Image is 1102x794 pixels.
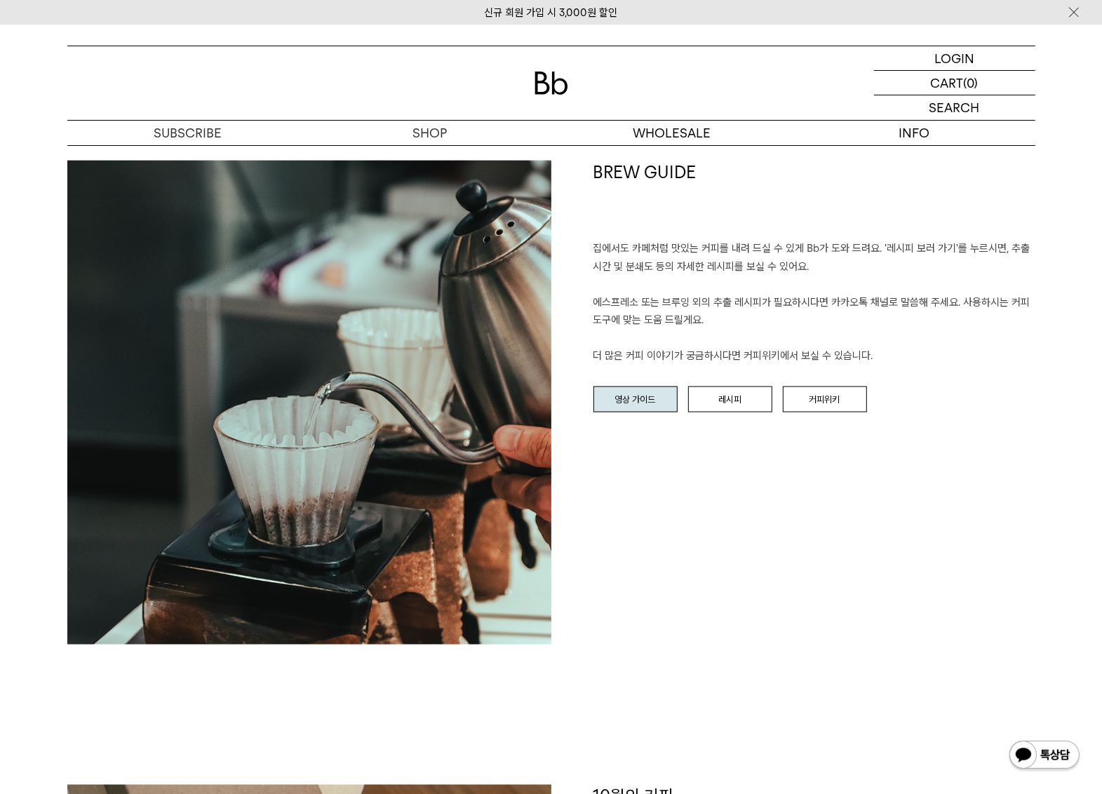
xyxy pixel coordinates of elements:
img: 카카오톡 채널 1:1 채팅 버튼 [1008,739,1081,773]
a: 신규 회원 가입 시 3,000원 할인 [485,6,618,19]
a: SHOP [309,121,551,145]
img: a9080350f8f7d047e248a4ae6390d20f_153659.jpg [67,161,551,645]
a: CART (0) [874,71,1035,95]
p: WHOLESALE [551,121,793,145]
p: LOGIN [934,46,974,70]
a: 영상 가이드 [593,386,678,413]
p: CART [931,71,964,95]
a: 커피위키 [783,386,867,413]
p: SEARCH [929,95,980,120]
a: 레시피 [688,386,772,413]
p: 집에서도 카페처럼 맛있는 커피를 내려 드실 ﻿수 있게 Bb가 도와 드려요. '레시피 보러 가기'를 누르시면, 추출 시간 및 분쇄도 등의 자세한 레시피를 보실 수 있어요. 에스... [593,240,1035,365]
p: (0) [964,71,979,95]
img: 로고 [535,72,568,95]
h1: BREW GUIDE [593,161,1035,241]
p: INFO [793,121,1035,145]
a: SUBSCRIBE [67,121,309,145]
a: LOGIN [874,46,1035,71]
